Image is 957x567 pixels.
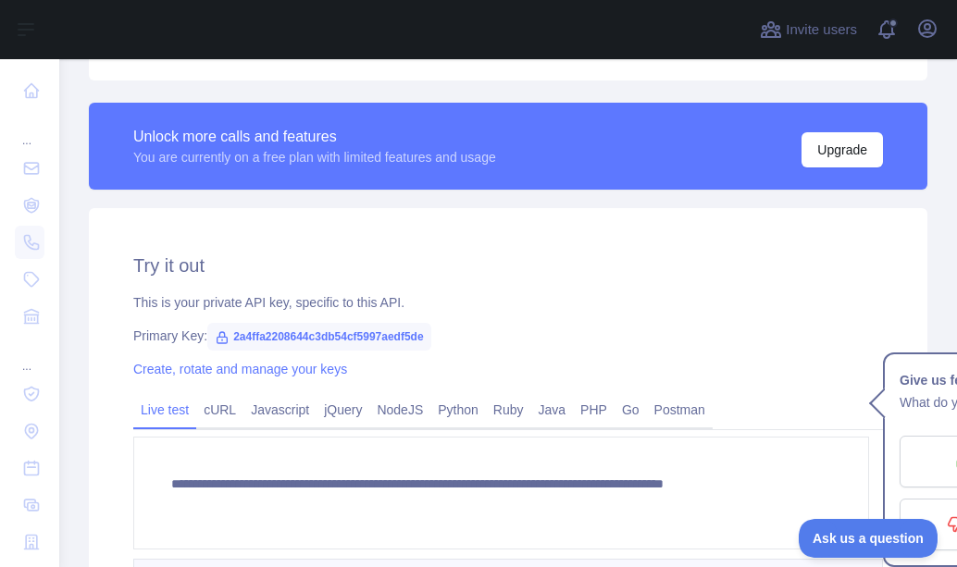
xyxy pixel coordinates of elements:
[133,126,496,148] div: Unlock more calls and features
[573,395,615,425] a: PHP
[15,111,44,148] div: ...
[802,132,883,167] button: Upgrade
[756,15,861,44] button: Invite users
[430,395,486,425] a: Python
[133,293,883,312] div: This is your private API key, specific to this API.
[243,395,317,425] a: Javascript
[15,337,44,374] div: ...
[531,395,574,425] a: Java
[133,395,196,425] a: Live test
[615,395,647,425] a: Go
[196,395,243,425] a: cURL
[133,362,347,376] a: Create, rotate and manage your keys
[133,148,496,166] div: You are currently on a free plan with limited features and usage
[486,395,531,425] a: Ruby
[799,519,938,558] iframe: Toggle Customer Support
[133,253,883,278] h2: Try it out
[369,395,430,425] a: NodeJS
[317,395,369,425] a: jQuery
[647,395,713,425] a: Postman
[786,19,857,41] span: Invite users
[207,323,430,351] span: 2a4ffa2208644c3db54cf5997aedf5de
[133,327,883,345] div: Primary Key:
